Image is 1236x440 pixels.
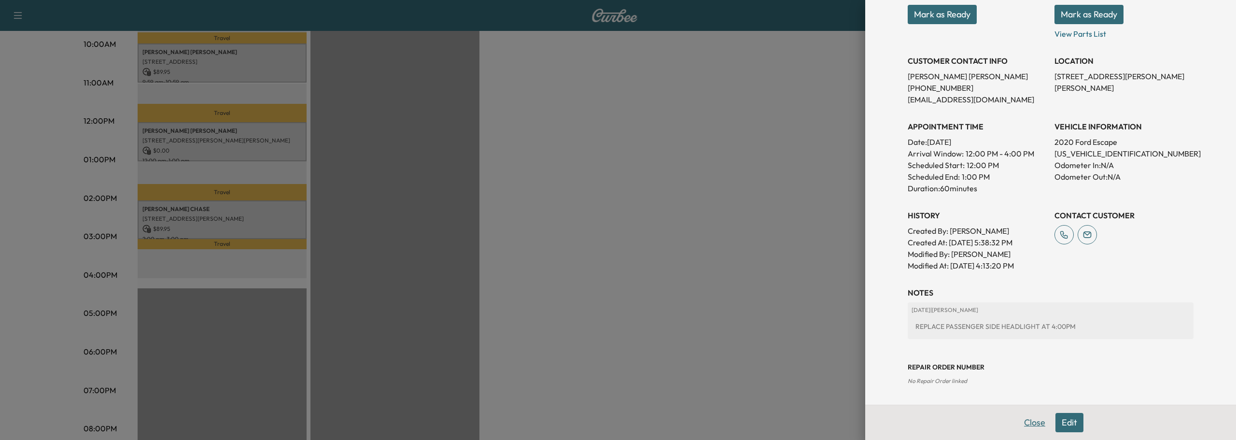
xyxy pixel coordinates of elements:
[908,82,1047,94] p: [PHONE_NUMBER]
[1054,121,1194,132] h3: VEHICLE INFORMATION
[1018,413,1052,432] button: Close
[908,171,960,183] p: Scheduled End:
[908,377,967,384] span: No Repair Order linked
[1054,136,1194,148] p: 2020 Ford Escape
[966,148,1034,159] span: 12:00 PM - 4:00 PM
[908,260,1047,271] p: Modified At : [DATE] 4:13:20 PM
[1054,71,1194,94] p: [STREET_ADDRESS][PERSON_NAME][PERSON_NAME]
[1054,148,1194,159] p: [US_VEHICLE_IDENTIFICATION_NUMBER]
[908,71,1047,82] p: [PERSON_NAME] [PERSON_NAME]
[912,318,1190,335] div: REPLACE PASSENGER SIDE HEADLIGHT AT 4:00PM
[908,55,1047,67] h3: CUSTOMER CONTACT INFO
[908,362,1194,372] h3: Repair Order number
[1054,5,1124,24] button: Mark as Ready
[908,225,1047,237] p: Created By : [PERSON_NAME]
[908,159,965,171] p: Scheduled Start:
[908,237,1047,248] p: Created At : [DATE] 5:38:32 PM
[1054,55,1194,67] h3: LOCATION
[908,94,1047,105] p: [EMAIL_ADDRESS][DOMAIN_NAME]
[1055,413,1083,432] button: Edit
[962,171,990,183] p: 1:00 PM
[912,306,1190,314] p: [DATE] | [PERSON_NAME]
[908,136,1047,148] p: Date: [DATE]
[1054,24,1194,40] p: View Parts List
[908,121,1047,132] h3: APPOINTMENT TIME
[908,210,1047,221] h3: History
[908,5,977,24] button: Mark as Ready
[908,287,1194,298] h3: NOTES
[908,183,1047,194] p: Duration: 60 minutes
[908,248,1047,260] p: Modified By : [PERSON_NAME]
[1054,171,1194,183] p: Odometer Out: N/A
[1054,159,1194,171] p: Odometer In: N/A
[967,159,999,171] p: 12:00 PM
[908,148,1047,159] p: Arrival Window:
[1054,210,1194,221] h3: CONTACT CUSTOMER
